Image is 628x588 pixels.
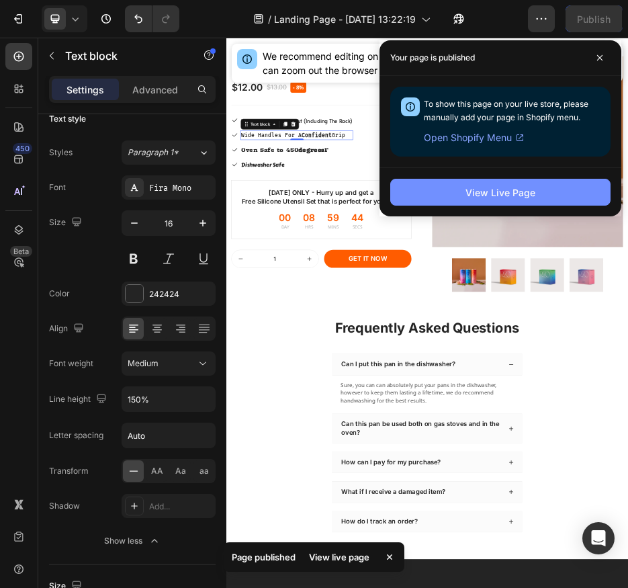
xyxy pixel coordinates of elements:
[49,529,216,553] button: Show less
[128,146,179,159] span: Paragraph 1*
[13,143,32,154] div: 450
[149,501,212,513] div: Add...
[274,12,416,26] span: Landing Page - [DATE] 13:22:19
[149,288,212,300] div: 242424
[122,423,215,448] input: Auto
[49,358,93,370] div: Font weight
[465,185,535,200] div: View Live Page
[49,181,66,194] div: Font
[122,351,216,376] button: Medium
[424,99,588,122] span: To show this page on your live store, please manually add your page in Shopify menu.
[196,425,371,462] button: GET IT NOW
[132,83,178,97] p: Advanced
[128,358,159,368] span: Medium
[125,5,179,32] div: Undo/Redo
[49,429,103,442] div: Letter spacing
[49,214,85,232] div: Size
[65,48,179,64] p: Text block
[149,182,212,194] div: Fira Mono
[582,522,615,554] div: Open Intercom Messenger
[232,550,296,564] p: Page published
[11,426,47,461] button: decrement
[10,246,32,257] div: Beta
[49,500,80,512] div: Shadow
[122,387,215,411] input: Auto
[566,5,622,32] button: Publish
[577,12,611,26] div: Publish
[49,320,87,338] div: Align
[226,38,628,588] iframe: Design area
[49,113,86,125] div: Text style
[66,83,104,97] p: Settings
[122,140,216,165] button: Paragraph 1*
[148,426,185,461] button: increment
[268,12,271,26] span: /
[49,390,109,409] div: Line height
[390,51,475,65] p: Your page is published
[175,465,186,477] span: Aa
[47,426,148,461] input: quantity
[199,465,209,477] span: aa
[251,349,276,374] div: 44
[263,49,593,77] div: We recommend editing on a screen 1024px+ for efficient experience. You can zoom out the browser f...
[251,374,276,387] p: SECS
[245,435,322,452] div: GET IT NOW
[49,288,70,300] div: Color
[49,146,73,159] div: Styles
[390,179,611,206] button: View Live Page
[151,465,163,477] span: AA
[104,534,161,548] div: Show less
[301,548,377,566] div: View live page
[424,130,512,146] span: Open Shopify Menu
[49,465,89,477] div: Transform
